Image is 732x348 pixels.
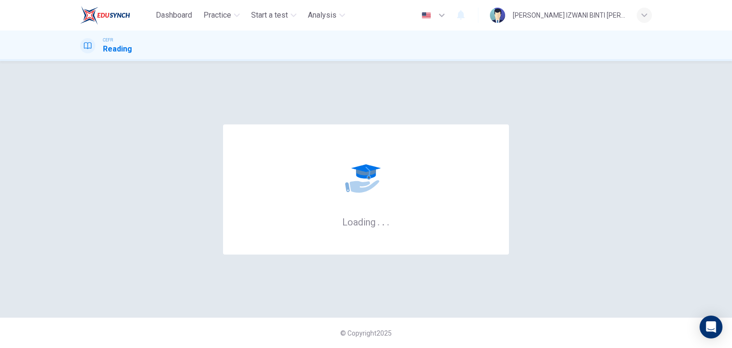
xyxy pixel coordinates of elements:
[342,215,390,228] h6: Loading
[80,6,130,25] img: EduSynch logo
[420,12,432,19] img: en
[200,7,244,24] button: Practice
[377,213,380,229] h6: .
[251,10,288,21] span: Start a test
[382,213,385,229] h6: .
[247,7,300,24] button: Start a test
[700,316,722,338] div: Open Intercom Messenger
[203,10,231,21] span: Practice
[308,10,336,21] span: Analysis
[304,7,349,24] button: Analysis
[103,43,132,55] h1: Reading
[386,213,390,229] h6: .
[152,7,196,24] button: Dashboard
[490,8,505,23] img: Profile picture
[340,329,392,337] span: © Copyright 2025
[103,37,113,43] span: CEFR
[80,6,152,25] a: EduSynch logo
[156,10,192,21] span: Dashboard
[513,10,625,21] div: [PERSON_NAME] IZWANI BINTI [PERSON_NAME]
